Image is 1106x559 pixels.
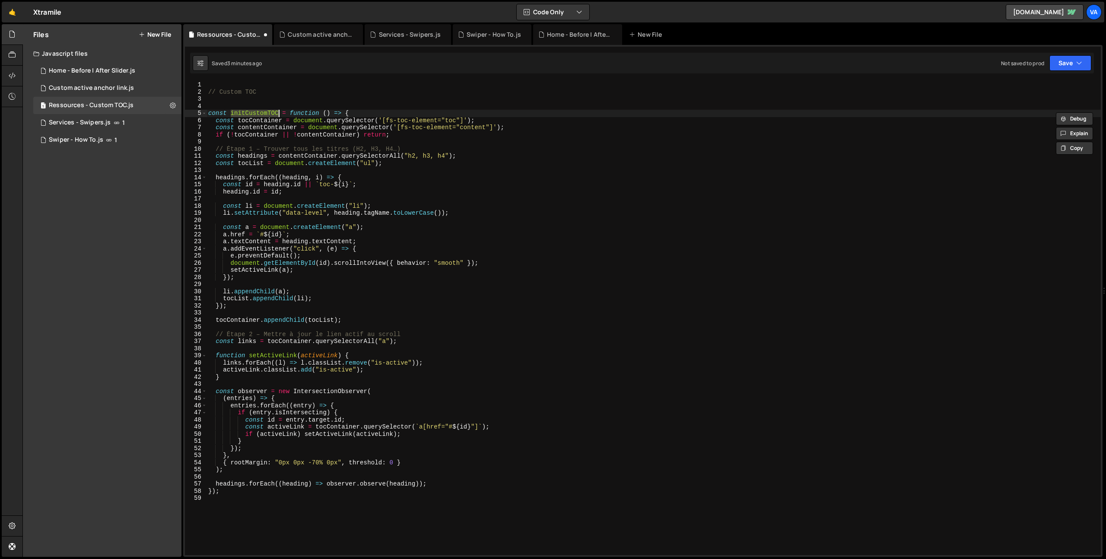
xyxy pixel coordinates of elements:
div: Swiper - How To.js [33,131,181,149]
div: 41 [185,366,207,374]
div: 45 [185,395,207,402]
button: Copy [1056,142,1093,155]
div: 43 [185,381,207,388]
div: 5 [185,110,207,117]
div: Ressources - Custom TOC.js [49,102,133,109]
div: 59 [185,495,207,502]
div: 27 [185,267,207,274]
div: 49 [185,423,207,431]
div: 8 [185,131,207,139]
div: 53 [185,452,207,459]
button: Explain [1056,127,1093,140]
span: 1 [114,137,117,143]
button: Code Only [517,4,589,20]
div: 20 [185,217,207,224]
div: 37 [185,338,207,345]
div: 28 [185,274,207,281]
span: 1 [122,119,125,126]
div: 15 [185,181,207,188]
div: 3 minutes ago [227,60,262,67]
button: New File [139,31,171,38]
div: 38 [185,345,207,353]
div: Not saved to prod [1001,60,1044,67]
h2: Files [33,30,49,39]
div: Swiper - How To.js [467,30,521,39]
div: 29 [185,281,207,288]
div: 19 [185,210,207,217]
div: Custom active anchor link.js [49,84,134,92]
button: Debug [1056,112,1093,125]
div: 12 [185,160,207,167]
div: 17287/47952.js [33,97,181,114]
div: 47 [185,409,207,416]
div: Custom active anchor link.js [33,79,181,97]
a: 🤙 [2,2,23,22]
div: Services - Swipers.js [49,119,111,127]
div: 26 [185,260,207,267]
div: 35 [185,324,207,331]
div: 13 [185,167,207,174]
div: Home - Before | After Slider.js [547,30,612,39]
div: 18 [185,203,207,210]
div: 48 [185,416,207,424]
div: 57 [185,480,207,488]
div: 10 [185,146,207,153]
div: 2 [185,89,207,96]
div: 11 [185,152,207,160]
div: 30 [185,288,207,295]
div: 51 [185,438,207,445]
div: 6 [185,117,207,124]
div: Custom active anchor link.js [288,30,353,39]
div: 7 [185,124,207,131]
div: 33 [185,309,207,317]
div: Swiper - How To.js [49,136,103,144]
div: 44 [185,388,207,395]
div: 46 [185,402,207,410]
button: Save [1049,55,1091,71]
div: 42 [185,374,207,381]
div: 52 [185,445,207,452]
div: 54 [185,459,207,467]
div: 58 [185,488,207,495]
div: 32 [185,302,207,310]
div: 50 [185,431,207,438]
div: Ressources - Custom TOC.js [197,30,262,39]
div: Javascript files [23,45,181,62]
div: New File [629,30,665,39]
div: 23 [185,238,207,245]
span: 1 [41,103,46,110]
div: Services - Swipers.js [379,30,441,39]
a: Va [1086,4,1102,20]
div: 24 [185,245,207,253]
div: 36 [185,331,207,338]
div: Home - Before | After Slider.js [49,67,135,75]
div: 4 [185,103,207,110]
div: 17287/47922.js [33,114,181,131]
div: 34 [185,317,207,324]
div: 21 [185,224,207,231]
div: 17 [185,195,207,203]
div: 40 [185,359,207,367]
div: 17287/47920.js [33,62,181,79]
div: 39 [185,352,207,359]
div: 9 [185,138,207,146]
div: 56 [185,473,207,481]
div: 14 [185,174,207,181]
div: 22 [185,231,207,238]
div: Xtramile [33,7,61,17]
div: 3 [185,95,207,103]
div: 25 [185,252,207,260]
a: [DOMAIN_NAME] [1006,4,1084,20]
div: 1 [185,81,207,89]
div: 55 [185,466,207,473]
div: Saved [212,60,262,67]
div: 31 [185,295,207,302]
div: 16 [185,188,207,196]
